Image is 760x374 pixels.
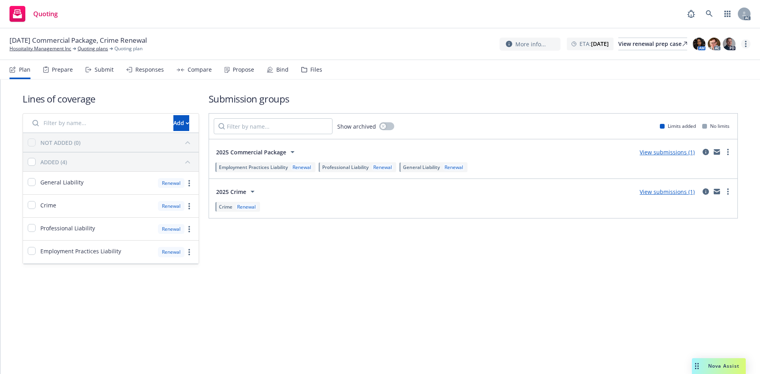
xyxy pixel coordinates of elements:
[741,39,750,49] a: more
[23,92,199,105] h1: Lines of coverage
[184,178,194,188] a: more
[500,38,560,51] button: More info...
[33,11,58,17] span: Quoting
[114,45,142,52] span: Quoting plan
[618,38,687,50] a: View renewal prep case
[219,164,288,171] span: Employment Practices Liability
[216,188,246,196] span: 2025 Crime
[40,136,194,149] button: NOT ADDED (0)
[52,66,73,73] div: Prepare
[173,115,189,131] button: Add
[216,148,286,156] span: 2025 Commercial Package
[6,3,61,25] a: Quoting
[723,38,735,50] img: photo
[723,147,733,157] a: more
[236,203,257,210] div: Renewal
[158,178,184,188] div: Renewal
[9,36,147,45] span: [DATE] Commercial Package, Crime Renewal
[702,123,730,129] div: No limits
[78,45,108,52] a: Quoting plans
[40,178,84,186] span: General Liability
[209,92,738,105] h1: Submission groups
[173,116,189,131] div: Add
[135,66,164,73] div: Responses
[640,188,695,196] a: View submissions (1)
[214,118,332,134] input: Filter by name...
[214,184,260,199] button: 2025 Crime
[322,164,369,171] span: Professional Liability
[579,40,609,48] span: ETA :
[95,66,114,73] div: Submit
[19,66,30,73] div: Plan
[219,203,232,210] span: Crime
[184,224,194,234] a: more
[712,147,722,157] a: mail
[693,38,705,50] img: photo
[40,156,194,168] button: ADDED (4)
[660,123,696,129] div: Limits added
[158,247,184,257] div: Renewal
[28,115,169,131] input: Filter by name...
[291,164,313,171] div: Renewal
[188,66,212,73] div: Compare
[337,122,376,131] span: Show archived
[40,247,121,255] span: Employment Practices Liability
[158,224,184,234] div: Renewal
[591,40,609,47] strong: [DATE]
[276,66,289,73] div: Bind
[701,147,711,157] a: circleInformation
[310,66,322,73] div: Files
[403,164,440,171] span: General Liability
[214,144,300,160] button: 2025 Commercial Package
[720,6,735,22] a: Switch app
[692,358,702,374] div: Drag to move
[372,164,393,171] div: Renewal
[40,224,95,232] span: Professional Liability
[723,187,733,196] a: more
[692,358,746,374] button: Nova Assist
[443,164,465,171] div: Renewal
[708,363,739,369] span: Nova Assist
[640,148,695,156] a: View submissions (1)
[184,201,194,211] a: more
[184,247,194,257] a: more
[40,158,67,166] div: ADDED (4)
[683,6,699,22] a: Report a Bug
[233,66,254,73] div: Propose
[701,6,717,22] a: Search
[708,38,720,50] img: photo
[515,40,546,48] span: More info...
[712,187,722,196] a: mail
[40,139,80,147] div: NOT ADDED (0)
[158,201,184,211] div: Renewal
[40,201,56,209] span: Crime
[701,187,711,196] a: circleInformation
[9,45,71,52] a: Hospitality Management Inc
